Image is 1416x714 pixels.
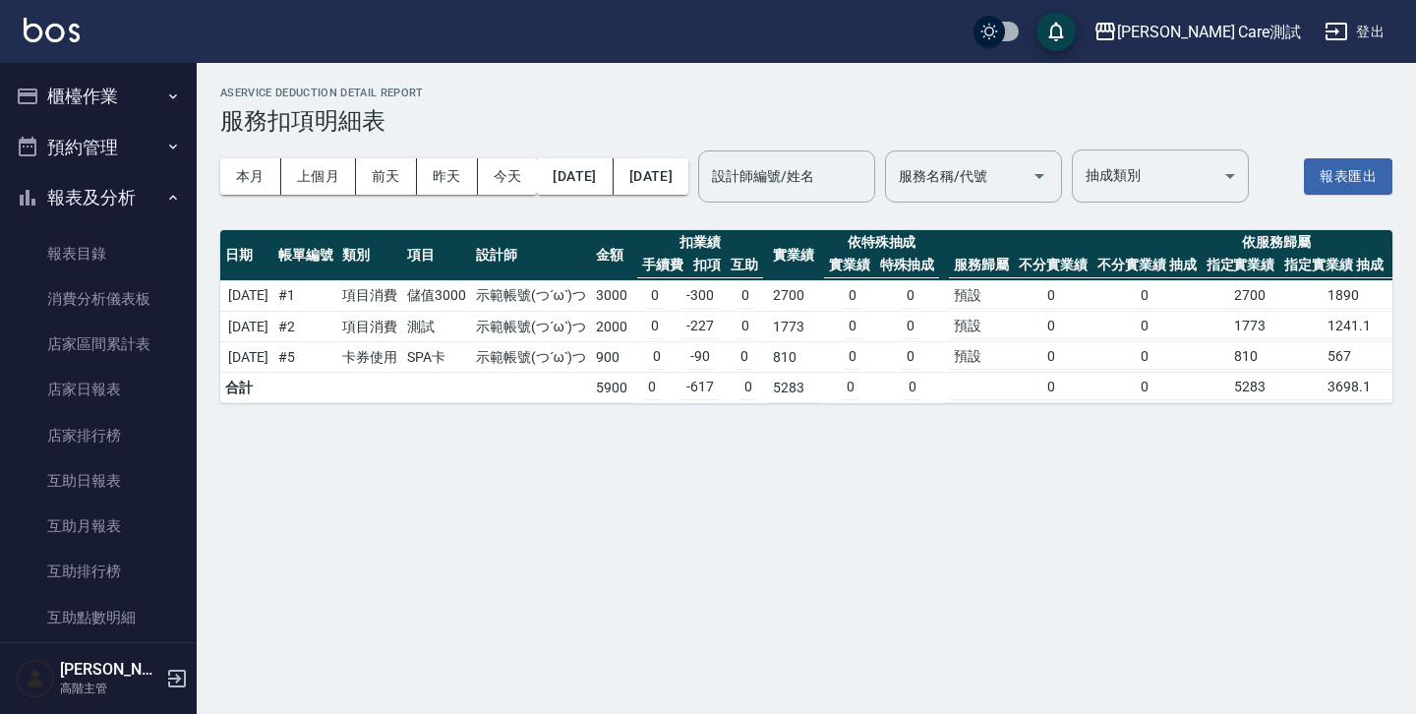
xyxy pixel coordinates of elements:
[844,344,861,370] td: 0
[637,253,688,278] th: 手續費
[1042,344,1136,370] td: 0
[902,314,919,339] td: 0
[60,680,160,697] p: 高階主管
[8,71,189,122] button: 櫃檯作業
[8,322,189,367] a: 店家區間累計表
[471,312,591,342] td: 示範帳號(つ´ω`)つ
[1086,12,1309,52] button: [PERSON_NAME] Care測試
[736,344,753,370] td: 0
[8,122,189,173] button: 預約管理
[1136,314,1229,339] td: 0
[220,158,281,195] button: 本月
[402,312,471,342] td: 測試
[681,375,719,400] td: -617
[471,230,591,281] th: 設計師
[688,253,726,278] th: 扣項
[1323,344,1416,370] td: 567
[417,158,478,195] button: 昨天
[8,367,189,412] a: 店家日報表
[1014,253,1092,278] th: 不分實業績
[842,375,859,400] td: 0
[8,549,189,594] a: 互助排行榜
[402,230,471,281] th: 項目
[220,280,273,312] td: [DATE]
[949,283,1042,309] td: 預設
[1323,375,1416,400] td: 3698.1
[1304,158,1392,195] button: 報表匯出
[1229,283,1323,309] td: 2700
[904,375,921,400] td: 0
[537,158,613,195] button: [DATE]
[220,312,273,342] td: [DATE]
[1042,283,1136,309] td: 0
[281,158,356,195] button: 上個月
[337,312,402,342] td: 項目消費
[949,314,1042,339] td: 預設
[819,230,945,281] th: 依特殊抽成
[1317,14,1392,50] button: 登出
[632,230,768,281] th: 扣業績
[591,373,632,403] td: 5900
[591,230,632,281] th: 金額
[646,283,664,309] td: 0
[8,231,189,276] a: 報表目錄
[471,280,591,312] td: 示範帳號(つ´ω`)つ
[273,312,338,342] td: # 2
[1092,253,1202,278] th: 不分實業績 抽成
[681,314,719,339] td: -227
[1117,20,1301,44] div: [PERSON_NAME] Care測試
[1024,160,1055,192] button: Open
[844,283,861,309] td: 0
[1202,253,1280,278] th: 指定實業績
[737,283,754,309] td: 0
[8,595,189,640] a: 互助點數明細
[8,172,189,223] button: 報表及分析
[1136,283,1229,309] td: 0
[60,660,160,680] h5: [PERSON_NAME]
[902,344,919,370] td: 0
[1136,344,1229,370] td: 0
[478,158,538,195] button: 今天
[220,342,273,373] td: [DATE]
[648,344,666,370] td: 0
[356,158,417,195] button: 前天
[685,344,715,370] td: -90
[1042,314,1136,339] td: 0
[591,342,632,373] td: 900
[875,253,940,278] th: 特殊抽成
[614,158,688,195] button: [DATE]
[402,280,471,312] td: 儲值3000
[16,659,55,698] img: Person
[681,283,719,309] td: -300
[24,18,80,42] img: Logo
[220,107,1392,135] h3: 服務扣項明細表
[8,640,189,685] a: 互助業績報表
[646,314,664,339] td: 0
[220,373,273,403] td: 合計
[1229,344,1323,370] td: 810
[1042,375,1136,400] td: 0
[768,280,819,312] td: 2700
[768,312,819,342] td: 1773
[739,375,757,400] td: 0
[949,253,1014,278] th: 服務歸屬
[591,280,632,312] td: 3000
[273,342,338,373] td: # 5
[643,375,661,400] td: 0
[768,342,819,373] td: 810
[1229,314,1323,339] td: 1773
[273,230,338,281] th: 帳單編號
[768,373,819,403] td: 5283
[1136,375,1229,400] td: 0
[768,230,819,281] th: 實業績
[8,413,189,458] a: 店家排行榜
[591,312,632,342] td: 2000
[1323,283,1416,309] td: 1890
[737,314,754,339] td: 0
[220,230,273,281] th: 日期
[337,280,402,312] td: 項目消費
[1279,253,1388,278] th: 指定實業績 抽成
[844,314,861,339] td: 0
[337,230,402,281] th: 類別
